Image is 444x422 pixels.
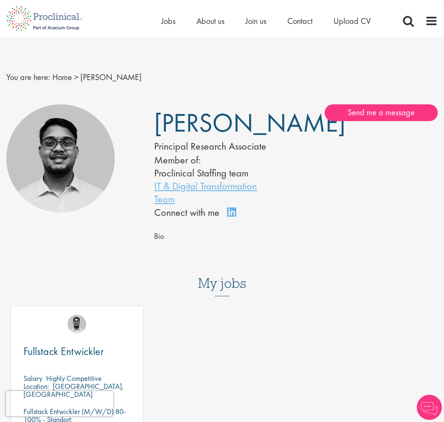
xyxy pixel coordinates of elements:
[80,72,142,83] span: [PERSON_NAME]
[6,391,113,416] iframe: reCAPTCHA
[6,276,438,290] h3: My jobs
[154,153,201,166] label: Member of:
[325,104,438,121] a: Send me a message
[23,344,104,358] span: Fullstack Entwickler
[23,381,49,391] span: Location:
[67,315,86,334] img: Timothy Deschamps
[23,373,42,383] span: Salary
[333,16,371,26] a: Upload CV
[161,16,176,26] a: Jobs
[154,231,164,241] span: Bio
[23,381,124,399] p: [GEOGRAPHIC_DATA], [GEOGRAPHIC_DATA]
[287,16,312,26] a: Contact
[52,72,72,83] a: breadcrumb link
[417,395,442,420] img: Chatbot
[23,346,130,357] a: Fullstack Entwickler
[6,72,50,83] span: You are here:
[6,104,115,213] img: Timothy Deschamps
[196,16,225,26] a: About us
[46,373,102,383] p: Highly Competitive
[74,72,78,83] span: >
[154,166,271,179] li: Proclinical Staffing team
[154,106,346,140] span: [PERSON_NAME]
[245,16,266,26] a: Join us
[154,179,257,205] a: IT & Digital Transformation Team
[154,139,271,153] div: Principal Research Associate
